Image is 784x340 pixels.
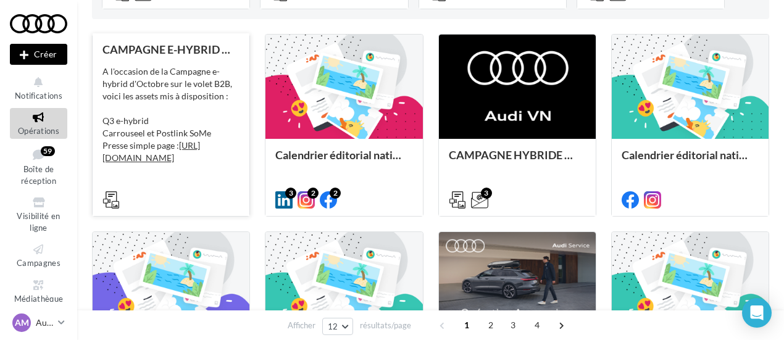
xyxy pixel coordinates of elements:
p: Audi MONTARGIS [36,317,53,329]
a: AM Audi MONTARGIS [10,311,67,334]
div: 3 [285,188,296,199]
span: 4 [527,315,547,335]
span: Afficher [288,320,315,331]
div: Calendrier éditorial national : semaine du 22.09 au 28.09 [275,149,412,173]
span: 2 [481,315,501,335]
button: 12 [322,318,354,335]
a: Boîte de réception59 [10,144,67,189]
span: AM [15,317,29,329]
a: Médiathèque [10,276,67,306]
div: Nouvelle campagne [10,44,67,65]
a: Campagnes [10,240,67,270]
span: Opérations [18,126,59,136]
button: Créer [10,44,67,65]
a: Opérations [10,108,67,138]
div: 2 [330,188,341,199]
span: 3 [503,315,523,335]
button: Notifications [10,73,67,103]
div: CAMPAGNE HYBRIDE RECHARGEABLE [449,149,586,173]
div: 2 [307,188,319,199]
span: Campagnes [17,258,60,268]
span: Visibilité en ligne [17,211,60,233]
div: 3 [481,188,492,199]
div: A l'occasion de la Campagne e-hybrid d'Octobre sur le volet B2B, voici les assets mis à dispositi... [102,65,240,189]
div: Open Intercom Messenger [742,298,772,328]
div: CAMPAGNE E-HYBRID OCTOBRE B2B [102,43,240,56]
span: Notifications [15,91,62,101]
span: 12 [328,321,338,331]
span: Médiathèque [14,294,64,304]
span: Boîte de réception [21,164,56,186]
div: 59 [41,146,55,156]
span: 1 [457,315,477,335]
div: Calendrier éditorial national : semaine du 15.09 au 21.09 [622,149,759,173]
span: résultats/page [360,320,411,331]
a: Visibilité en ligne [10,193,67,235]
